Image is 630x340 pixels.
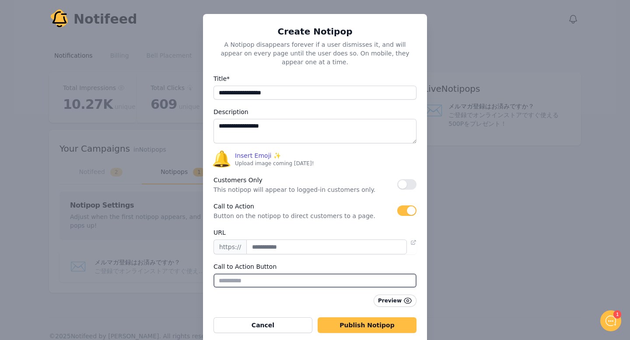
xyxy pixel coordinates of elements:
label: Description [213,107,416,117]
label: Call to Action Button [213,261,416,272]
h2: Create Notipop [213,26,416,37]
h1: Hello! [13,42,162,56]
a: Notifeed [49,9,137,30]
button: Publish Notipop [318,317,416,333]
button: Cancel [213,317,312,333]
span: This notipop will appear to logged-in customers only. [213,185,397,194]
span: Button on the notipop to direct customers to a page. [213,212,397,220]
span: Insert Emoji ✨ [235,151,281,160]
p: A Notipop disappears forever if a user dismisses it, and will appear on every page until the user... [213,37,416,66]
button: New conversation [14,116,161,133]
p: Upload image coming [DATE]! [235,160,314,167]
img: Your Company [49,9,70,30]
span: New conversation [56,121,105,128]
h2: Don't see Notifeed in your header? Let me know and I'll set it up! ✅ [13,58,162,100]
button: Preview [374,295,416,307]
span: 🔔 [212,150,231,168]
span: https:// [213,239,246,254]
label: URL [213,227,416,238]
span: Call to Action [213,201,397,212]
span: Customers Only [213,175,397,185]
span: We run on Gist [73,284,111,289]
label: Title* [213,73,416,84]
iframe: gist-messenger-bubble-iframe [600,310,621,331]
